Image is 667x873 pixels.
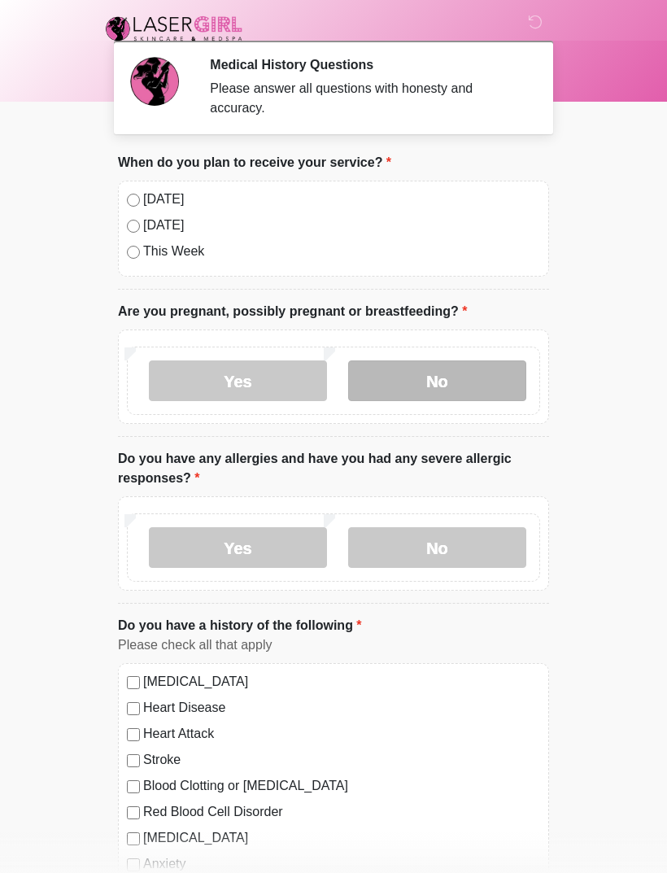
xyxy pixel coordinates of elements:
label: Heart Disease [143,698,540,718]
div: Please answer all questions with honesty and accuracy. [210,79,525,118]
input: This Week [127,246,140,259]
label: Yes [149,360,327,401]
img: Agent Avatar [130,57,179,106]
label: No [348,360,526,401]
label: Blood Clotting or [MEDICAL_DATA] [143,776,540,796]
h2: Medical History Questions [210,57,525,72]
label: Yes [149,527,327,568]
label: No [348,527,526,568]
input: Heart Attack [127,728,140,741]
label: This Week [143,242,540,261]
input: [MEDICAL_DATA] [127,832,140,845]
label: Do you have a history of the following [118,616,362,635]
label: When do you plan to receive your service? [118,153,391,172]
div: Please check all that apply [118,635,549,655]
input: Red Blood Cell Disorder [127,806,140,819]
input: [DATE] [127,220,140,233]
label: [DATE] [143,216,540,235]
label: [MEDICAL_DATA] [143,828,540,848]
label: Are you pregnant, possibly pregnant or breastfeeding? [118,302,467,321]
label: Stroke [143,750,540,770]
label: [DATE] [143,190,540,209]
img: Laser Girl Med Spa LLC Logo [102,12,246,45]
input: Heart Disease [127,702,140,715]
label: [MEDICAL_DATA] [143,672,540,692]
input: Stroke [127,754,140,767]
input: [DATE] [127,194,140,207]
label: Red Blood Cell Disorder [143,802,540,822]
input: Anxiety [127,858,140,871]
input: Blood Clotting or [MEDICAL_DATA] [127,780,140,793]
label: Heart Attack [143,724,540,744]
label: Do you have any allergies and have you had any severe allergic responses? [118,449,549,488]
input: [MEDICAL_DATA] [127,676,140,689]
